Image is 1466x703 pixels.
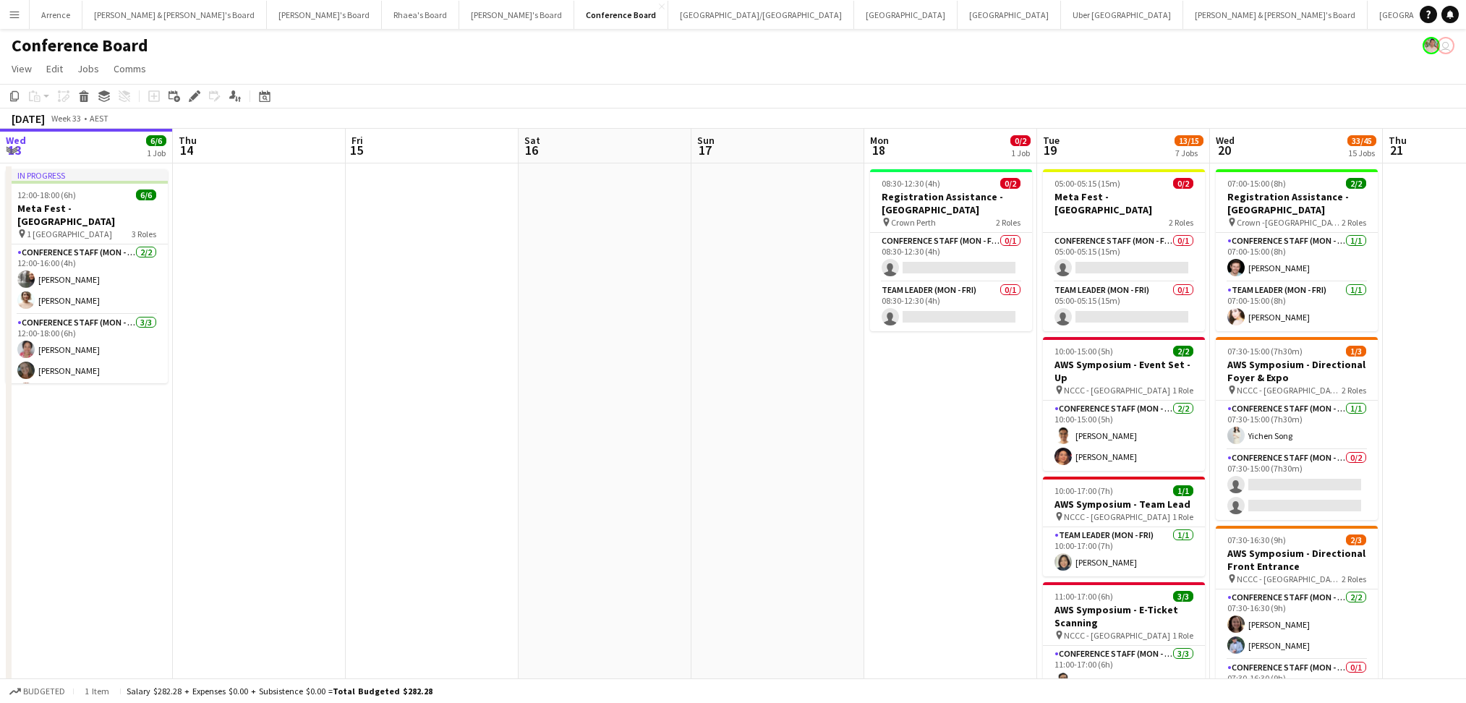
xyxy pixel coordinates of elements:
div: Salary $282.28 + Expenses $0.00 + Subsistence $0.00 = [127,686,432,696]
button: [PERSON_NAME]'s Board [459,1,574,29]
button: [PERSON_NAME]'s Board [267,1,382,29]
app-user-avatar: Kristelle Bristow [1437,37,1454,54]
button: [GEOGRAPHIC_DATA]/[GEOGRAPHIC_DATA] [668,1,854,29]
button: Budgeted [7,683,67,699]
app-user-avatar: Arrence Torres [1423,37,1440,54]
span: Total Budgeted $282.28 [333,686,432,696]
button: Rhaea's Board [382,1,459,29]
button: [PERSON_NAME] & [PERSON_NAME]'s Board [82,1,267,29]
button: Uber [GEOGRAPHIC_DATA] [1061,1,1183,29]
button: Conference Board [574,1,668,29]
button: Arrence [30,1,82,29]
button: [GEOGRAPHIC_DATA] [958,1,1061,29]
span: 1 item [80,686,114,696]
span: Budgeted [23,686,65,696]
button: [GEOGRAPHIC_DATA] [854,1,958,29]
button: [PERSON_NAME] & [PERSON_NAME]'s Board [1183,1,1368,29]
